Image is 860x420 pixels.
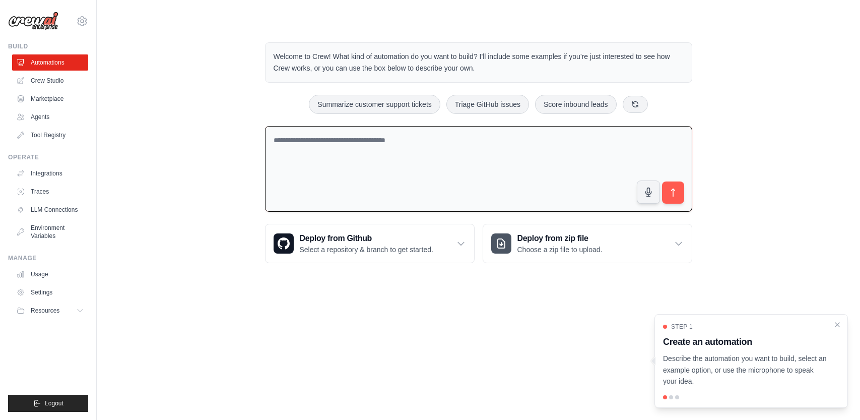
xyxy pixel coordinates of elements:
a: Environment Variables [12,220,88,244]
button: Score inbound leads [535,95,617,114]
div: Operate [8,153,88,161]
a: Marketplace [12,91,88,107]
div: Build [8,42,88,50]
a: LLM Connections [12,202,88,218]
button: Logout [8,395,88,412]
p: Welcome to Crew! What kind of automation do you want to build? I'll include some examples if you'... [274,51,684,74]
button: Summarize customer support tickets [309,95,440,114]
h3: Deploy from Github [300,232,433,245]
img: Logo [8,12,58,31]
span: Step 1 [671,323,693,331]
span: Logout [45,399,63,407]
button: Close walkthrough [833,321,841,329]
h3: Deploy from zip file [517,232,603,245]
p: Choose a zip file to upload. [517,245,603,255]
a: Usage [12,266,88,282]
a: Settings [12,284,88,301]
span: Resources [31,307,59,315]
p: Describe the automation you want to build, select an example option, or use the microphone to spe... [663,353,827,387]
a: Tool Registry [12,127,88,143]
a: Integrations [12,165,88,182]
div: Manage [8,254,88,262]
button: Resources [12,303,88,319]
a: Crew Studio [12,73,88,89]
a: Agents [12,109,88,125]
a: Traces [12,184,88,200]
a: Automations [12,54,88,71]
h3: Create an automation [663,335,827,349]
button: Triage GitHub issues [446,95,529,114]
p: Select a repository & branch to get started. [300,245,433,255]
